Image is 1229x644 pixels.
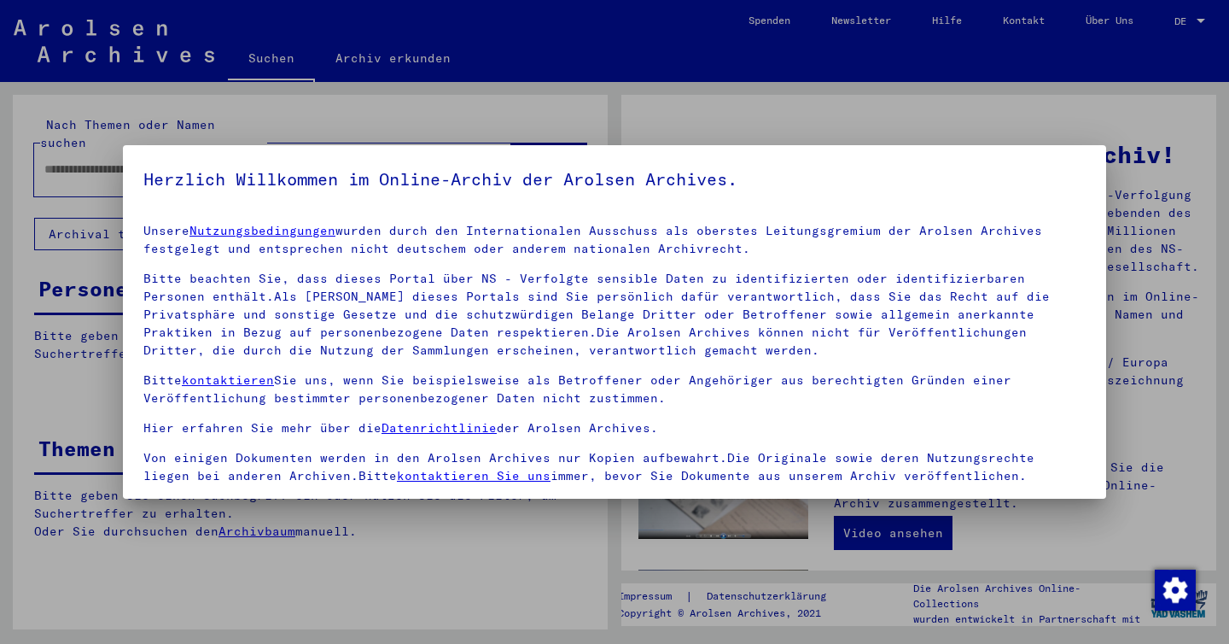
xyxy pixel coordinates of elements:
img: Zustimmung ändern [1155,570,1196,611]
span: Einverständniserklärung: Hiermit erkläre ich mich damit einverstanden, dass ich sensible personen... [164,497,1086,579]
h5: Herzlich Willkommen im Online-Archiv der Arolsen Archives. [143,166,1086,193]
p: Bitte Sie uns, wenn Sie beispielsweise als Betroffener oder Angehöriger aus berechtigten Gründen ... [143,372,1086,407]
a: Datenrichtlinie [382,420,497,436]
a: kontaktieren Sie uns [397,468,550,483]
p: Bitte beachten Sie, dass dieses Portal über NS - Verfolgte sensible Daten zu identifizierten oder... [143,270,1086,360]
a: Nutzungsbedingungen [189,223,335,238]
a: kontaktieren [182,372,274,388]
p: Unsere wurden durch den Internationalen Ausschuss als oberstes Leitungsgremium der Arolsen Archiv... [143,222,1086,258]
p: Hier erfahren Sie mehr über die der Arolsen Archives. [143,419,1086,437]
p: Von einigen Dokumenten werden in den Arolsen Archives nur Kopien aufbewahrt.Die Originale sowie d... [143,449,1086,485]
